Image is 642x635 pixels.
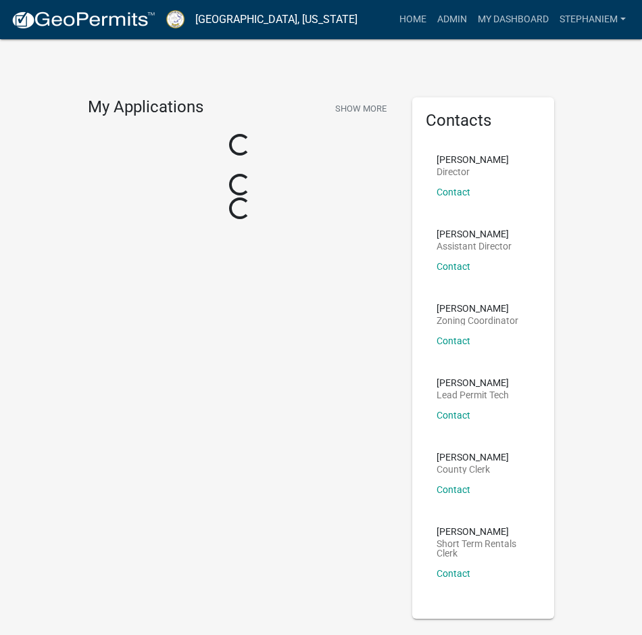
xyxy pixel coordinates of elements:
[554,7,631,32] a: StephanieM
[195,8,357,31] a: [GEOGRAPHIC_DATA], [US_STATE]
[437,316,518,325] p: Zoning Coordinator
[437,167,509,177] p: Director
[432,7,472,32] a: Admin
[426,111,541,131] h5: Contacts
[394,7,432,32] a: Home
[437,335,470,346] a: Contact
[472,7,554,32] a: My Dashboard
[437,452,509,462] p: [PERSON_NAME]
[437,187,470,197] a: Contact
[437,484,470,495] a: Contact
[437,410,470,421] a: Contact
[166,10,184,28] img: Putnam County, Georgia
[437,304,518,313] p: [PERSON_NAME]
[437,378,509,387] p: [PERSON_NAME]
[437,568,470,579] a: Contact
[330,97,392,120] button: Show More
[437,527,530,536] p: [PERSON_NAME]
[437,261,470,272] a: Contact
[437,155,509,164] p: [PERSON_NAME]
[437,465,509,474] p: County Clerk
[437,539,530,558] p: Short Term Rentals Clerk
[437,241,512,251] p: Assistant Director
[437,229,512,239] p: [PERSON_NAME]
[88,97,203,118] h4: My Applications
[437,390,509,400] p: Lead Permit Tech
